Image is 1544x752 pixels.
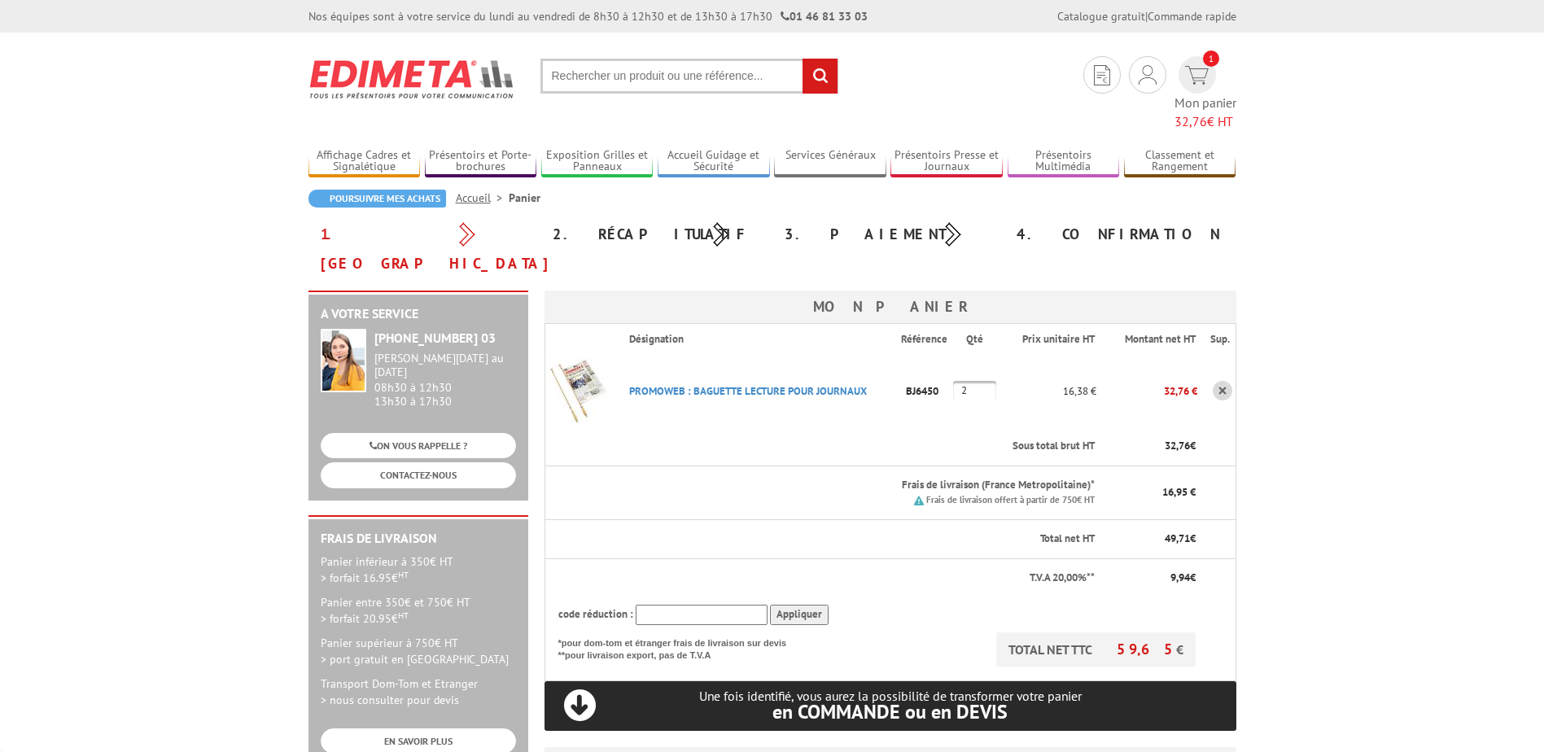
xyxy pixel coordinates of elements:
[398,610,409,621] sup: HT
[926,494,1095,505] small: Frais de livraison offert à partir de 750€ HT
[540,220,772,249] div: 2. Récapitulatif
[1174,112,1236,131] span: € HT
[321,693,459,707] span: > nous consulter pour devis
[1170,571,1190,584] span: 9,94
[774,148,886,175] a: Services Généraux
[425,148,537,175] a: Présentoirs et Porte-brochures
[1109,332,1196,348] p: Montant net HT
[558,571,1096,586] p: T.V.A 20,00%**
[1174,113,1207,129] span: 32,76
[321,531,516,546] h2: Frais de Livraison
[1109,571,1196,586] p: €
[996,632,1196,667] p: TOTAL NET TTC €
[1109,531,1196,547] p: €
[1139,65,1157,85] img: devis rapide
[1174,56,1236,131] a: devis rapide 1 Mon panier 32,76€ HT
[1001,377,1097,405] p: 16,38 €
[321,675,516,708] p: Transport Dom-Tom et Etranger
[308,8,868,24] div: Nos équipes sont à votre service du lundi au vendredi de 8h30 à 12h30 et de 13h30 à 17h30
[321,611,409,626] span: > forfait 20.95€
[772,699,1008,724] span: en COMMANDE ou en DEVIS
[374,352,516,408] div: 08h30 à 12h30 13h30 à 17h30
[1014,332,1096,348] p: Prix unitaire HT
[545,689,1236,722] p: Une fois identifié, vous aurez la possibilité de transformer votre panier
[545,358,610,423] img: PROMOWEB : BAGUETTE LECTURE POUR JOURNAUX
[1124,148,1236,175] a: Classement et Rangement
[374,330,496,346] strong: [PHONE_NUMBER] 03
[953,323,1000,354] th: Qté
[321,307,516,321] h2: A votre service
[308,148,421,175] a: Affichage Cadres et Signalétique
[308,190,446,208] a: Poursuivre mes achats
[308,49,516,109] img: Edimeta
[658,148,770,175] a: Accueil Guidage et Sécurité
[308,220,540,278] div: 1. [GEOGRAPHIC_DATA]
[1197,323,1236,354] th: Sup.
[558,531,1096,547] p: Total net HT
[398,569,409,580] sup: HT
[1004,220,1236,249] div: 4. Confirmation
[890,148,1003,175] a: Présentoirs Presse et Journaux
[901,332,952,348] p: Référence
[321,462,516,487] a: CONTACTEZ-NOUS
[1094,65,1110,85] img: devis rapide
[1165,439,1190,453] span: 32,76
[1008,148,1120,175] a: Présentoirs Multimédia
[1148,9,1236,24] a: Commande rapide
[321,594,516,627] p: Panier entre 350€ et 750€ HT
[321,635,516,667] p: Panier supérieur à 750€ HT
[1109,439,1196,454] p: €
[914,496,924,505] img: picto.png
[1057,8,1236,24] div: |
[770,605,829,625] input: Appliquer
[456,190,509,205] a: Accueil
[321,433,516,458] a: ON VOUS RAPPELLE ?
[545,291,1236,323] h3: Mon panier
[1185,66,1209,85] img: devis rapide
[321,652,509,667] span: > port gratuit en [GEOGRAPHIC_DATA]
[629,384,867,398] a: PROMOWEB : BAGUETTE LECTURE POUR JOURNAUX
[321,329,366,392] img: widget-service.jpg
[321,571,409,585] span: > forfait 16.95€
[803,59,838,94] input: rechercher
[629,478,1095,493] p: Frais de livraison (France Metropolitaine)*
[616,427,1096,466] th: Sous total brut HT
[616,323,900,354] th: Désignation
[1174,94,1236,131] span: Mon panier
[1203,50,1219,67] span: 1
[1165,531,1190,545] span: 49,71
[541,148,654,175] a: Exposition Grilles et Panneaux
[1162,485,1196,499] span: 16,95 €
[1057,9,1145,24] a: Catalogue gratuit
[509,190,540,206] li: Panier
[558,632,803,662] p: *pour dom-tom et étranger frais de livraison sur devis **pour livraison export, pas de T.V.A
[558,607,633,621] span: code réduction :
[781,9,868,24] strong: 01 46 81 33 03
[901,377,954,405] p: BJ6450
[321,553,516,586] p: Panier inférieur à 350€ HT
[374,352,516,379] div: [PERSON_NAME][DATE] au [DATE]
[1117,640,1176,658] span: 59,65
[1096,377,1197,405] p: 32,76 €
[772,220,1004,249] div: 3. Paiement
[540,59,838,94] input: Rechercher un produit ou une référence...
